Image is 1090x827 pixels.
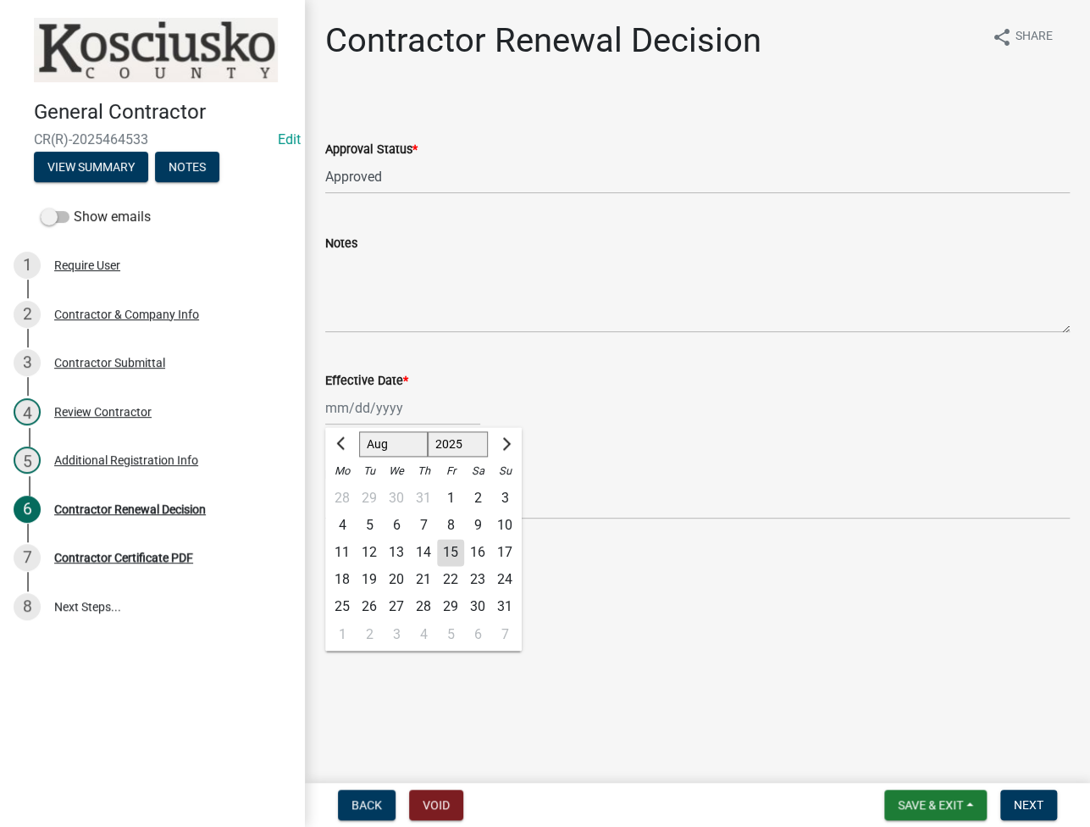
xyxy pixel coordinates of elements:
[14,398,41,425] div: 4
[356,620,383,647] div: 2
[884,790,987,820] button: Save & Exit
[437,566,464,593] div: Friday, August 22, 2025
[329,512,356,539] div: 4
[329,566,356,593] div: 18
[495,430,515,458] button: Next month
[329,593,356,620] div: 25
[34,18,278,82] img: Kosciusko County, Indiana
[464,593,491,620] div: 30
[329,512,356,539] div: Monday, August 4, 2025
[383,620,410,647] div: Wednesday, September 3, 2025
[54,357,165,369] div: Contractor Submittal
[437,620,464,647] div: Friday, September 5, 2025
[14,301,41,328] div: 2
[491,566,518,593] div: Sunday, August 24, 2025
[329,485,356,512] div: Monday, July 28, 2025
[14,349,41,376] div: 3
[464,620,491,647] div: Saturday, September 6, 2025
[464,539,491,566] div: Saturday, August 16, 2025
[329,539,356,566] div: 11
[464,512,491,539] div: Saturday, August 9, 2025
[410,485,437,512] div: 31
[992,27,1012,47] i: share
[383,593,410,620] div: Wednesday, August 27, 2025
[325,20,761,61] h1: Contractor Renewal Decision
[491,593,518,620] div: 31
[410,485,437,512] div: Thursday, July 31, 2025
[54,308,199,320] div: Contractor & Company Info
[332,430,352,458] button: Previous month
[325,144,418,156] label: Approval Status
[437,593,464,620] div: 29
[14,544,41,571] div: 7
[383,512,410,539] div: Wednesday, August 6, 2025
[54,406,152,418] div: Review Contractor
[410,620,437,647] div: Thursday, September 4, 2025
[359,431,428,457] select: Select month
[428,431,489,457] select: Select year
[410,620,437,647] div: 4
[155,161,219,175] wm-modal-confirm: Notes
[329,539,356,566] div: Monday, August 11, 2025
[338,790,396,820] button: Back
[356,566,383,593] div: Tuesday, August 19, 2025
[383,566,410,593] div: 20
[14,252,41,279] div: 1
[14,496,41,523] div: 6
[1000,790,1057,820] button: Next
[437,566,464,593] div: 22
[491,485,518,512] div: 3
[410,539,437,566] div: Thursday, August 14, 2025
[437,458,464,485] div: Fr
[383,539,410,566] div: 13
[491,620,518,647] div: 7
[464,566,491,593] div: Saturday, August 23, 2025
[491,566,518,593] div: 24
[356,539,383,566] div: Tuesday, August 12, 2025
[34,161,148,175] wm-modal-confirm: Summary
[329,566,356,593] div: Monday, August 18, 2025
[464,512,491,539] div: 9
[54,259,120,271] div: Require User
[464,593,491,620] div: Saturday, August 30, 2025
[437,593,464,620] div: Friday, August 29, 2025
[491,485,518,512] div: Sunday, August 3, 2025
[155,152,219,182] button: Notes
[329,620,356,647] div: Monday, September 1, 2025
[356,593,383,620] div: 26
[356,512,383,539] div: Tuesday, August 5, 2025
[409,790,463,820] button: Void
[410,593,437,620] div: Thursday, August 28, 2025
[437,620,464,647] div: 5
[437,512,464,539] div: Friday, August 8, 2025
[34,100,291,125] h4: General Contractor
[464,539,491,566] div: 16
[383,485,410,512] div: Wednesday, July 30, 2025
[1014,798,1043,812] span: Next
[437,539,464,566] div: Friday, August 15, 2025
[898,798,963,812] span: Save & Exit
[437,485,464,512] div: Friday, August 1, 2025
[356,458,383,485] div: Tu
[410,512,437,539] div: Thursday, August 7, 2025
[14,593,41,620] div: 8
[491,539,518,566] div: 17
[491,620,518,647] div: Sunday, September 7, 2025
[464,485,491,512] div: 2
[410,566,437,593] div: Thursday, August 21, 2025
[1015,27,1053,47] span: Share
[356,566,383,593] div: 19
[383,512,410,539] div: 6
[410,539,437,566] div: 14
[356,593,383,620] div: Tuesday, August 26, 2025
[329,458,356,485] div: Mo
[464,485,491,512] div: Saturday, August 2, 2025
[14,447,41,474] div: 5
[978,20,1066,53] button: shareShare
[410,512,437,539] div: 7
[356,485,383,512] div: Tuesday, July 29, 2025
[464,620,491,647] div: 6
[34,152,148,182] button: View Summary
[383,539,410,566] div: Wednesday, August 13, 2025
[410,593,437,620] div: 28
